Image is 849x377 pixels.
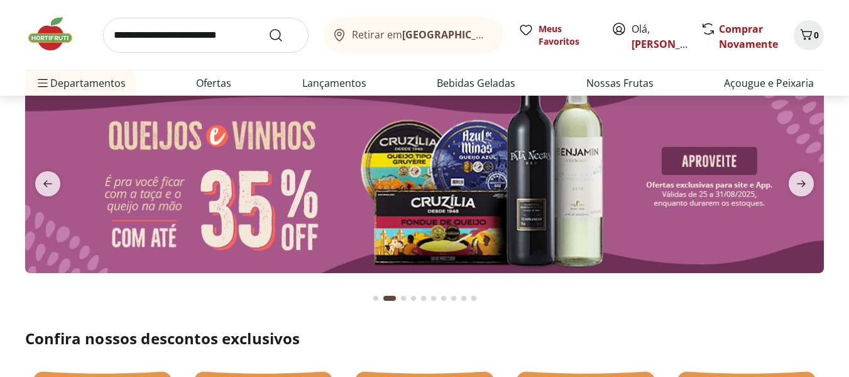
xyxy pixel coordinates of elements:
[429,283,439,313] button: Go to page 6 from fs-carousel
[586,76,654,91] a: Nossas Frutas
[518,23,596,48] a: Meus Favoritos
[35,68,50,98] button: Menu
[724,76,814,91] a: Açougue e Peixaria
[196,76,231,91] a: Ofertas
[437,76,515,91] a: Bebidas Geladas
[459,283,469,313] button: Go to page 9 from fs-carousel
[632,37,713,51] a: [PERSON_NAME]
[25,329,824,349] h2: Confira nossos descontos exclusivos
[35,68,126,98] span: Departamentos
[25,171,70,196] button: previous
[632,21,687,52] span: Olá,
[402,28,614,42] b: [GEOGRAPHIC_DATA]/[GEOGRAPHIC_DATA]
[439,283,449,313] button: Go to page 7 from fs-carousel
[25,15,88,53] img: Hortifruti
[324,18,503,53] button: Retirar em[GEOGRAPHIC_DATA]/[GEOGRAPHIC_DATA]
[25,79,824,273] img: queijos e vinhos
[381,283,398,313] button: Current page from fs-carousel
[719,22,778,51] a: Comprar Novamente
[779,171,824,196] button: next
[408,283,419,313] button: Go to page 4 from fs-carousel
[449,283,459,313] button: Go to page 8 from fs-carousel
[539,23,596,48] span: Meus Favoritos
[419,283,429,313] button: Go to page 5 from fs-carousel
[814,29,819,41] span: 0
[371,283,381,313] button: Go to page 1 from fs-carousel
[103,18,309,53] input: search
[268,28,299,43] button: Submit Search
[398,283,408,313] button: Go to page 3 from fs-carousel
[302,76,366,91] a: Lançamentos
[794,20,824,50] button: Carrinho
[352,29,491,40] span: Retirar em
[469,283,479,313] button: Go to page 10 from fs-carousel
